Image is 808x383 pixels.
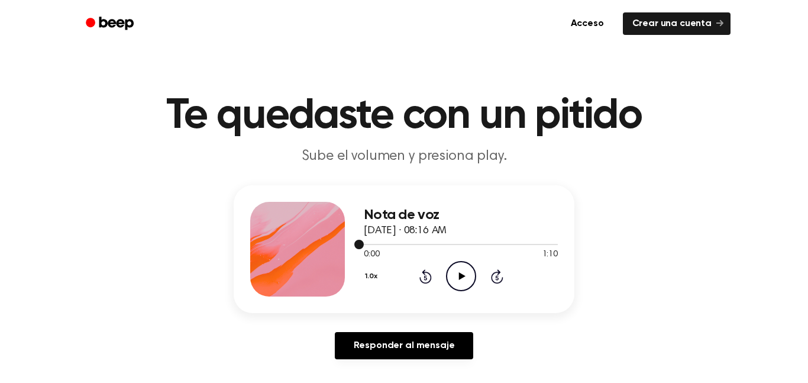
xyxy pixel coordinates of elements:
font: 1.0x [365,273,377,280]
font: Acceso [571,19,604,28]
font: Sube el volumen y presiona play. [302,149,507,163]
a: Responder al mensaje [335,332,474,359]
font: 0:00 [364,250,379,259]
font: Crear una cuenta [632,19,712,28]
a: Crear una cuenta [623,12,731,35]
a: Acceso [559,10,616,37]
font: Nota de voz [364,208,439,222]
a: Bip [77,12,144,36]
font: [DATE] · 08:16 AM [364,226,447,236]
font: 1:10 [542,250,558,259]
font: Te quedaste con un pitido [166,95,641,137]
button: 1.0x [364,266,382,287]
font: Responder al mensaje [354,341,455,350]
